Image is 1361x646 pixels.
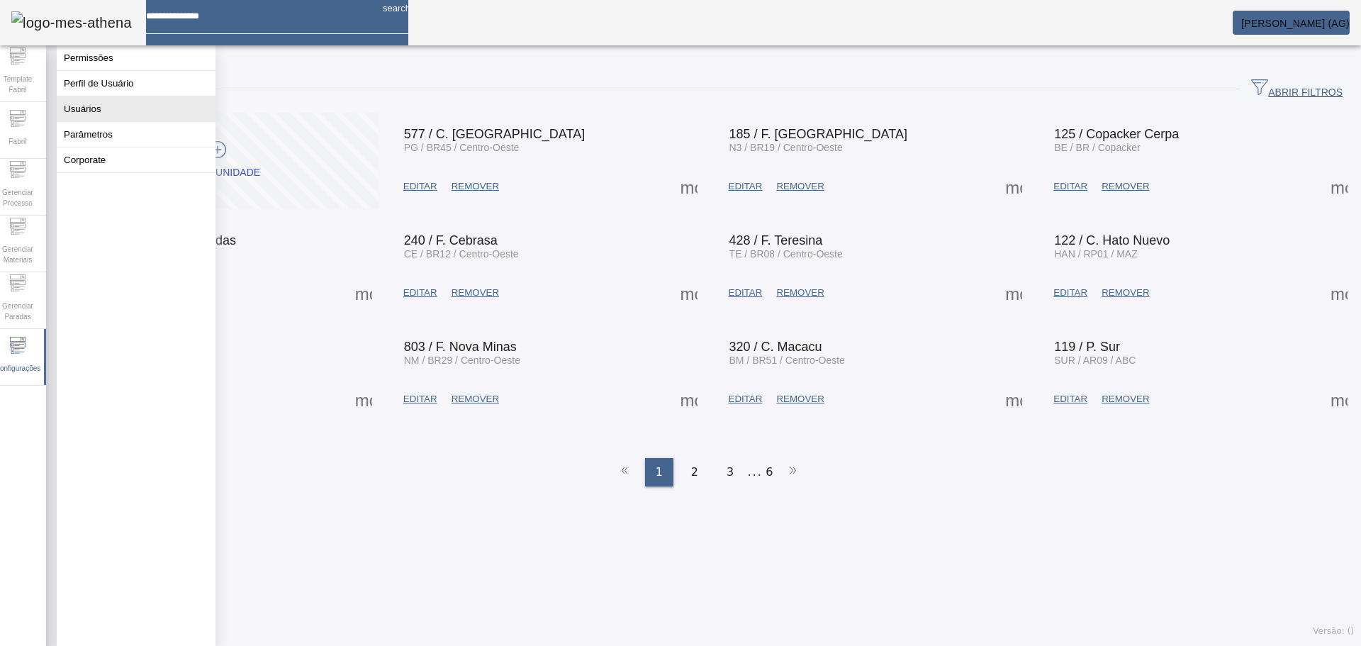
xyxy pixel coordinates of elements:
span: 320 / C. Macacu [729,340,822,354]
span: N3 / BR19 / Centro-Oeste [729,142,843,153]
button: Mais [676,386,702,412]
li: 6 [766,458,773,486]
span: 2 [691,464,698,481]
button: Mais [351,280,376,306]
button: EDITAR [1046,386,1094,412]
span: REMOVER [1102,286,1149,300]
button: Mais [1326,174,1352,199]
button: ABRIR FILTROS [1240,77,1354,102]
button: EDITAR [1046,174,1094,199]
span: EDITAR [729,286,763,300]
button: Usuários [57,96,215,121]
span: REMOVER [452,286,499,300]
span: HAN / RP01 / MAZ [1054,248,1137,260]
span: 125 / Copacker Cerpa [1054,127,1179,141]
span: 185 / F. [GEOGRAPHIC_DATA] [729,127,907,141]
span: EDITAR [403,179,437,194]
button: REMOVER [444,386,506,412]
span: TE / BR08 / Centro-Oeste [729,248,843,260]
button: EDITAR [722,174,770,199]
span: REMOVER [452,179,499,194]
button: REMOVER [1094,174,1156,199]
button: Perfil de Usuário [57,71,215,96]
img: logo-mes-athena [11,11,132,34]
button: Mais [351,386,376,412]
span: REMOVER [1102,179,1149,194]
div: Criar unidade [182,166,260,180]
span: PG / BR45 / Centro-Oeste [404,142,520,153]
span: BM / BR51 / Centro-Oeste [729,355,845,366]
span: EDITAR [729,392,763,406]
button: REMOVER [769,386,831,412]
button: REMOVER [769,174,831,199]
button: Mais [1326,386,1352,412]
span: 240 / F. Cebrasa [404,233,498,247]
button: REMOVER [444,174,506,199]
button: Criar unidade [64,113,379,208]
span: REMOVER [776,392,824,406]
button: Mais [1001,174,1026,199]
span: Versão: () [1313,626,1354,636]
span: EDITAR [1053,179,1087,194]
span: REMOVER [776,286,824,300]
button: EDITAR [722,280,770,306]
span: 428 / F. Teresina [729,233,823,247]
span: [PERSON_NAME] (AG) [1241,18,1350,29]
button: Mais [676,280,702,306]
span: 119 / P. Sur [1054,340,1120,354]
span: CE / BR12 / Centro-Oeste [404,248,519,260]
button: Parâmetros [57,122,215,147]
button: Mais [1001,280,1026,306]
button: EDITAR [722,386,770,412]
button: EDITAR [396,280,444,306]
span: 3 [727,464,734,481]
button: EDITAR [396,174,444,199]
span: 803 / F. Nova Minas [404,340,517,354]
span: EDITAR [1053,392,1087,406]
button: REMOVER [444,280,506,306]
span: BE / BR / Copacker [1054,142,1140,153]
button: Corporate [57,147,215,172]
span: 577 / C. [GEOGRAPHIC_DATA] [404,127,585,141]
span: REMOVER [776,179,824,194]
button: Mais [1326,280,1352,306]
button: Permissões [57,45,215,70]
span: Fabril [4,132,30,151]
span: EDITAR [1053,286,1087,300]
button: REMOVER [1094,280,1156,306]
span: EDITAR [403,286,437,300]
button: Mais [676,174,702,199]
li: ... [748,458,762,486]
span: EDITAR [403,392,437,406]
span: REMOVER [1102,392,1149,406]
span: SUR / AR09 / ABC [1054,355,1136,366]
span: NM / BR29 / Centro-Oeste [404,355,520,366]
span: 122 / C. Hato Nuevo [1054,233,1170,247]
span: ABRIR FILTROS [1251,79,1343,100]
button: REMOVER [769,280,831,306]
button: EDITAR [396,386,444,412]
span: EDITAR [729,179,763,194]
button: EDITAR [1046,280,1094,306]
span: REMOVER [452,392,499,406]
button: REMOVER [1094,386,1156,412]
button: Mais [1001,386,1026,412]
